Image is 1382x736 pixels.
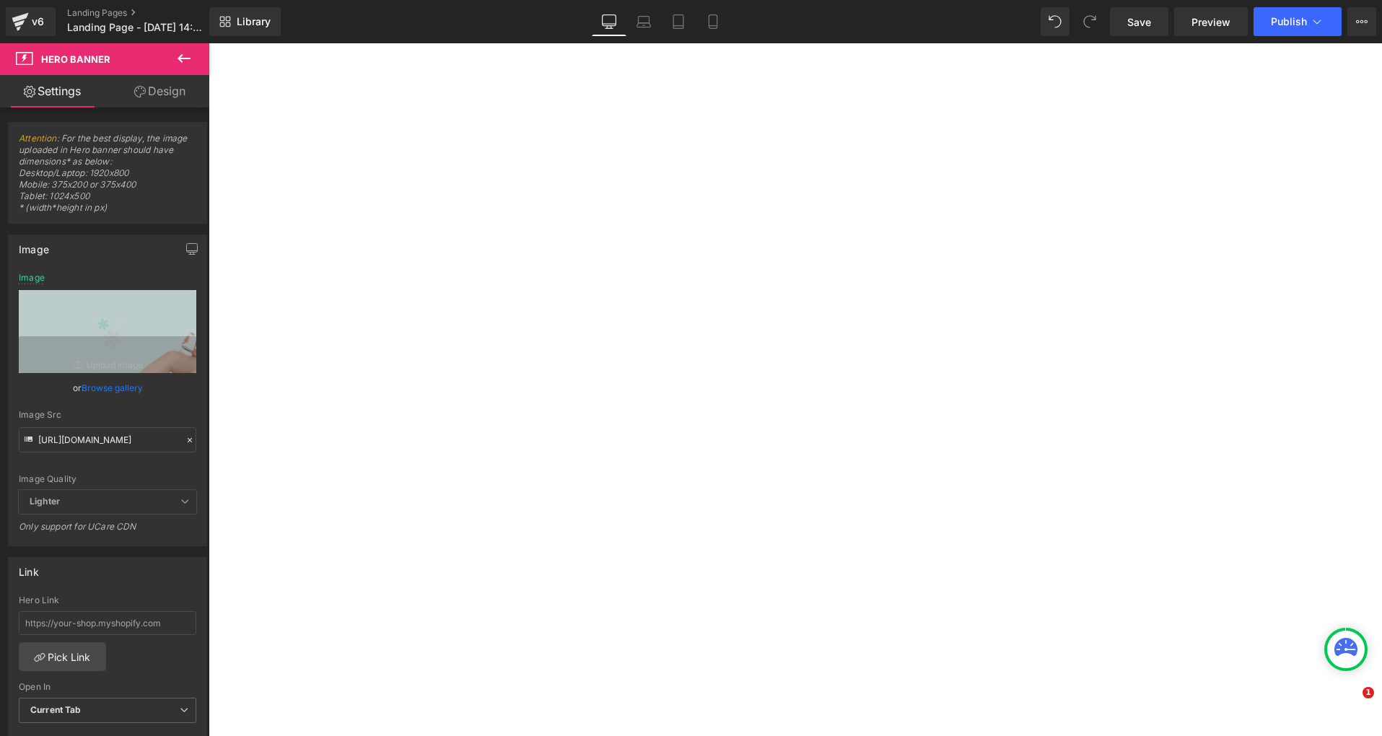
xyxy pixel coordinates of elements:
a: Browse gallery [82,375,143,400]
a: Laptop [626,7,661,36]
span: : For the best display, the image uploaded in Hero banner should have dimensions* as below: Deskt... [19,133,196,223]
input: Link [19,427,196,452]
div: Hero Link [19,595,196,605]
a: v6 [6,7,56,36]
span: Library [237,15,271,28]
a: Desktop [592,7,626,36]
div: Image [19,235,49,255]
span: Hero Banner [41,53,110,65]
div: Link [19,558,39,578]
span: Preview [1191,14,1230,30]
a: Pick Link [19,642,106,671]
div: Image Quality [19,474,196,484]
button: More [1347,7,1376,36]
b: Lighter [30,496,60,507]
div: Image Src [19,410,196,420]
span: Landing Page - [DATE] 14:09:48 [67,22,206,33]
div: Image [19,273,45,283]
span: 1 [1363,687,1374,698]
span: Save [1127,14,1151,30]
a: New Library [209,7,281,36]
a: Attention [19,133,57,144]
input: https://your-shop.myshopify.com [19,611,196,635]
button: Redo [1075,7,1104,36]
a: Tablet [661,7,696,36]
a: Landing Pages [67,7,233,19]
b: Current Tab [30,704,82,715]
iframe: Intercom live chat [1333,687,1368,722]
div: Only support for UCare CDN [19,521,196,542]
a: Preview [1174,7,1248,36]
a: Design [108,75,212,108]
button: Publish [1254,7,1342,36]
div: v6 [29,12,47,31]
button: Undo [1041,7,1070,36]
div: or [19,380,196,395]
span: Publish [1271,16,1307,27]
div: Open In [19,682,196,692]
a: Mobile [696,7,730,36]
